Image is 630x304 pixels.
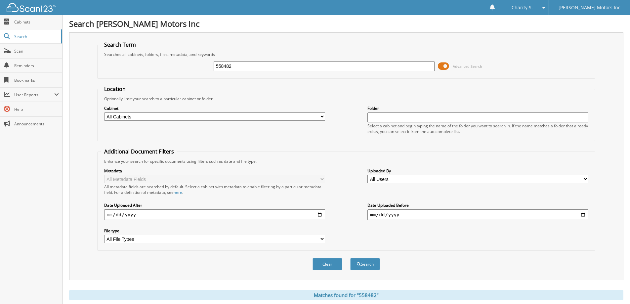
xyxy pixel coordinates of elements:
[512,6,533,10] span: Charity S.
[350,258,380,270] button: Search
[313,258,342,270] button: Clear
[597,272,630,304] iframe: Chat Widget
[14,107,59,112] span: Help
[104,202,325,208] label: Date Uploaded After
[69,18,623,29] h1: Search [PERSON_NAME] Motors Inc
[367,123,588,134] div: Select a cabinet and begin typing the name of the folder you want to search in. If the name match...
[101,41,139,48] legend: Search Term
[367,168,588,174] label: Uploaded By
[69,290,623,300] div: Matches found for "558482"
[7,3,56,12] img: scan123-logo-white.svg
[101,52,592,57] div: Searches all cabinets, folders, files, metadata, and keywords
[367,202,588,208] label: Date Uploaded Before
[14,34,58,39] span: Search
[104,168,325,174] label: Metadata
[14,121,59,127] span: Announcements
[104,228,325,234] label: File type
[559,6,620,10] span: [PERSON_NAME] Motors Inc
[14,77,59,83] span: Bookmarks
[14,48,59,54] span: Scan
[367,209,588,220] input: end
[14,92,54,98] span: User Reports
[101,85,129,93] legend: Location
[367,106,588,111] label: Folder
[101,96,592,102] div: Optionally limit your search to a particular cabinet or folder
[104,209,325,220] input: start
[453,64,482,69] span: Advanced Search
[14,19,59,25] span: Cabinets
[174,190,182,195] a: here
[104,106,325,111] label: Cabinet
[101,148,177,155] legend: Additional Document Filters
[14,63,59,68] span: Reminders
[101,158,592,164] div: Enhance your search for specific documents using filters such as date and file type.
[104,184,325,195] div: All metadata fields are searched by default. Select a cabinet with metadata to enable filtering b...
